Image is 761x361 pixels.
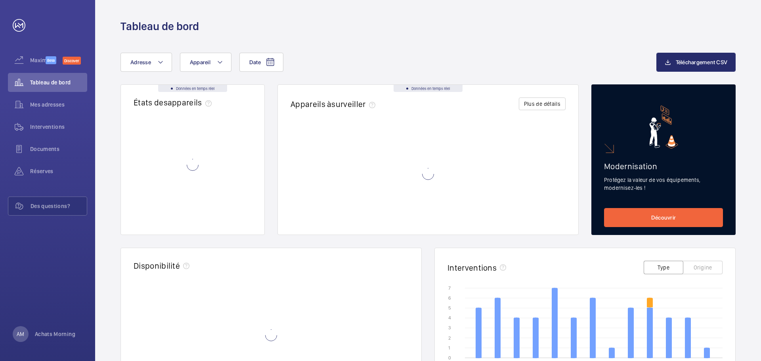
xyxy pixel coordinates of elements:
[30,78,87,86] span: Tableau de bord
[180,53,231,72] button: Appareil
[683,261,723,274] button: Origine
[291,99,379,109] h2: Appareils à
[134,261,180,271] h2: Disponibilité
[331,99,378,109] span: surveiller
[656,53,736,72] button: Téléchargement CSV
[30,167,87,175] span: Réserves
[448,295,451,301] text: 6
[190,59,210,65] span: Appareil
[676,59,728,65] span: Téléchargement CSV
[239,53,283,72] button: Date
[158,85,227,92] div: Données en temps réel
[394,85,463,92] div: Données en temps réel
[249,59,261,65] span: Date
[35,330,75,338] p: Achats Morning
[644,261,683,274] button: Type
[134,97,215,107] h2: États des
[30,101,87,109] span: Mes adresses
[30,145,87,153] span: Documents
[130,59,151,65] span: Adresse
[46,56,56,64] span: Beta
[120,53,172,72] button: Adresse
[30,123,87,131] span: Interventions
[649,105,678,149] img: marketing-card.svg
[604,208,723,227] a: Découvrir
[120,19,199,34] h1: Tableau de bord
[168,97,215,107] span: appareils
[448,305,451,311] text: 5
[448,355,451,361] text: 0
[448,325,451,330] text: 3
[447,263,497,273] h2: Interventions
[604,161,723,171] h2: Modernisation
[17,330,24,338] p: AM
[448,335,451,341] text: 2
[448,315,451,321] text: 4
[448,285,451,291] text: 7
[63,57,81,65] span: Discover
[604,176,723,192] p: Protégez la valeur de vos équipements, modernisez-les !
[30,56,46,64] span: Maximize
[519,97,566,110] button: Plus de détails
[31,202,87,210] span: Des questions?
[448,345,450,351] text: 1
